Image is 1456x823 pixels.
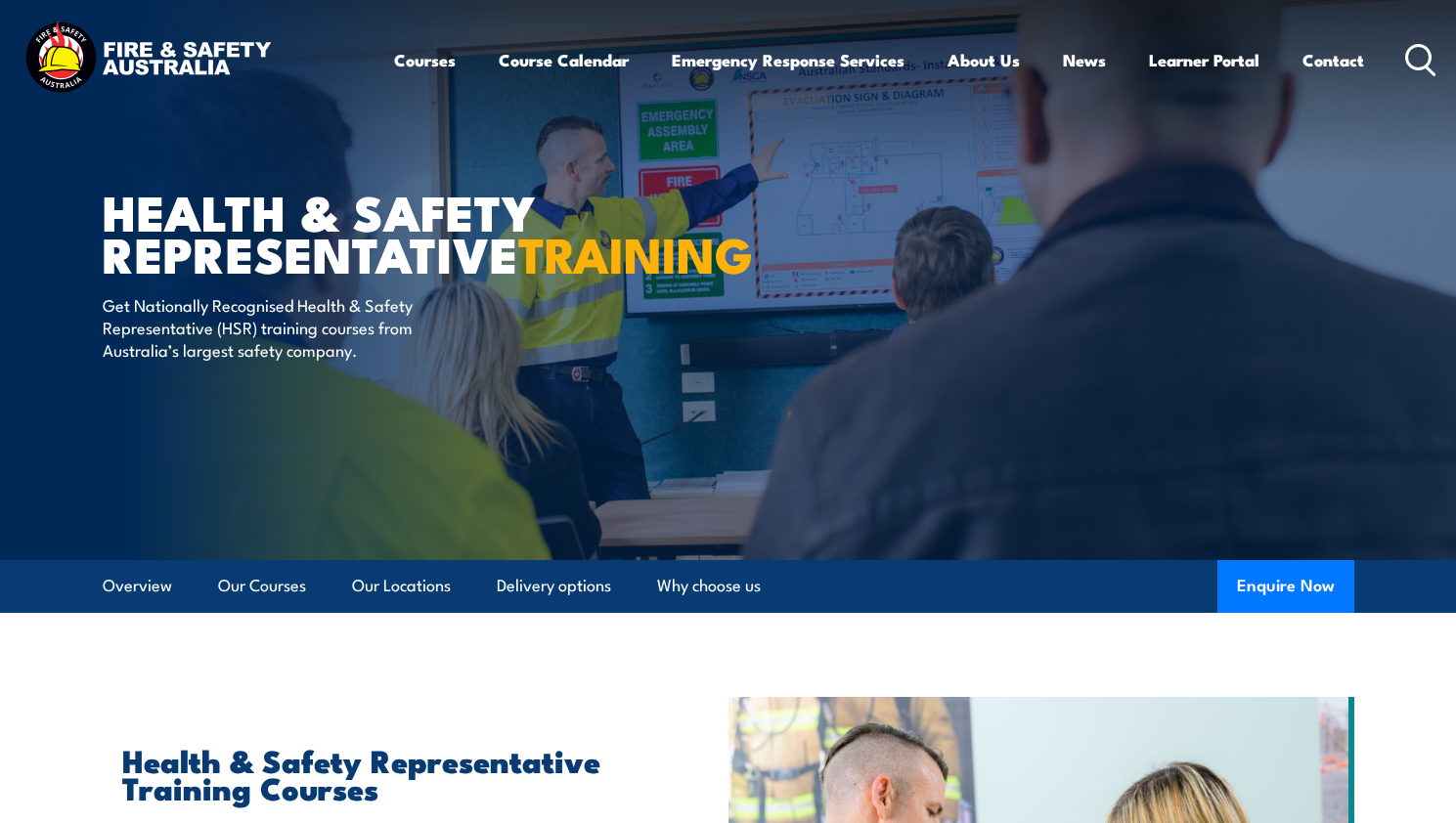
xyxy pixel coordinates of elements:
h2: Health & Safety Representative Training Courses [122,746,639,801]
a: Our Locations [352,560,451,612]
a: Overview [103,560,172,612]
a: Why choose us [657,560,761,612]
a: Learner Portal [1149,34,1259,86]
p: Get Nationally Recognised Health & Safety Representative (HSR) training courses from Australia’s ... [103,293,460,362]
a: Our Courses [218,560,306,612]
a: Delivery options [497,560,611,612]
a: Contact [1302,34,1364,86]
h1: Health & Safety Representative [103,190,586,274]
a: About Us [948,34,1020,86]
a: Course Calendar [499,34,629,86]
strong: TRAINING [518,215,753,290]
a: Courses [394,34,456,86]
a: News [1063,34,1106,86]
a: Emergency Response Services [672,34,904,86]
button: Enquire Now [1217,560,1354,613]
